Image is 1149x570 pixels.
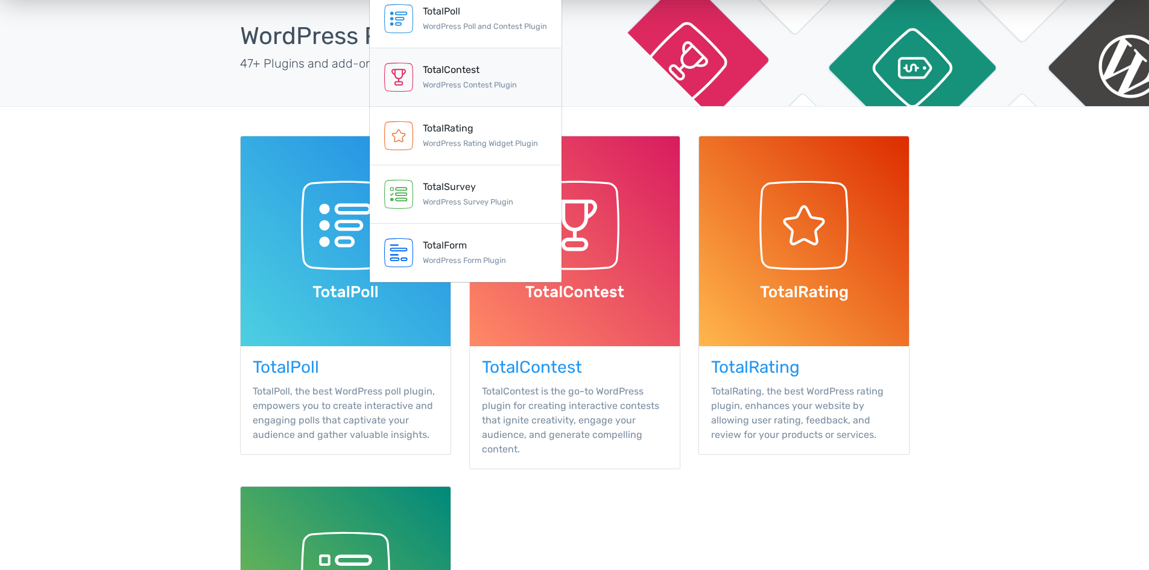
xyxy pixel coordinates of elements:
[423,4,547,19] div: TotalPoll
[711,385,884,440] span: TotalRating, the best WordPress rating plugin, enhances your website by allowing user rating, fee...
[241,136,451,346] img: TotalPoll WordPress Plugin
[370,224,562,282] a: TotalForm WordPress Form Plugin
[423,121,538,136] div: TotalRating
[698,136,910,455] a: TotalRating TotalRating, the best WordPress rating plugin, enhances your website by allowing user...
[482,358,668,377] h3: TotalContest WordPress Plugin
[423,80,517,89] small: WordPress Contest Plugin
[423,180,513,194] div: TotalSurvey
[423,238,506,253] div: TotalForm
[253,384,438,442] p: TotalPoll, the best WordPress poll plugin, empowers you to create interactive and engaging polls ...
[384,121,413,150] img: TotalRating
[240,54,566,72] p: 47+ Plugins and add-ons for WordPress.
[469,136,680,469] a: TotalContest TotalContest is the go-to WordPress plugin for creating interactive contests that ig...
[384,180,413,209] img: TotalSurvey
[370,107,562,165] a: TotalRating WordPress Rating Widget Plugin
[240,23,566,49] h1: WordPress Products
[384,63,413,92] img: TotalContest
[470,136,680,346] img: TotalContest WordPress Plugin
[240,136,451,455] a: TotalPoll TotalPoll, the best WordPress poll plugin, empowers you to create interactive and engag...
[423,63,517,77] div: TotalContest
[423,22,547,31] small: WordPress Poll and Contest Plugin
[423,139,538,148] small: WordPress Rating Widget Plugin
[370,165,562,224] a: TotalSurvey WordPress Survey Plugin
[423,256,506,265] small: WordPress Form Plugin
[384,238,413,267] img: TotalForm
[699,136,909,346] img: TotalRating WordPress Plugin
[711,358,897,377] h3: TotalRating WordPress Plugin
[482,384,668,457] p: TotalContest is the go-to WordPress plugin for creating interactive contests that ignite creativi...
[384,4,413,33] img: TotalPoll
[423,197,513,206] small: WordPress Survey Plugin
[370,48,562,107] a: TotalContest WordPress Contest Plugin
[253,358,438,377] h3: TotalPoll WordPress Plugin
